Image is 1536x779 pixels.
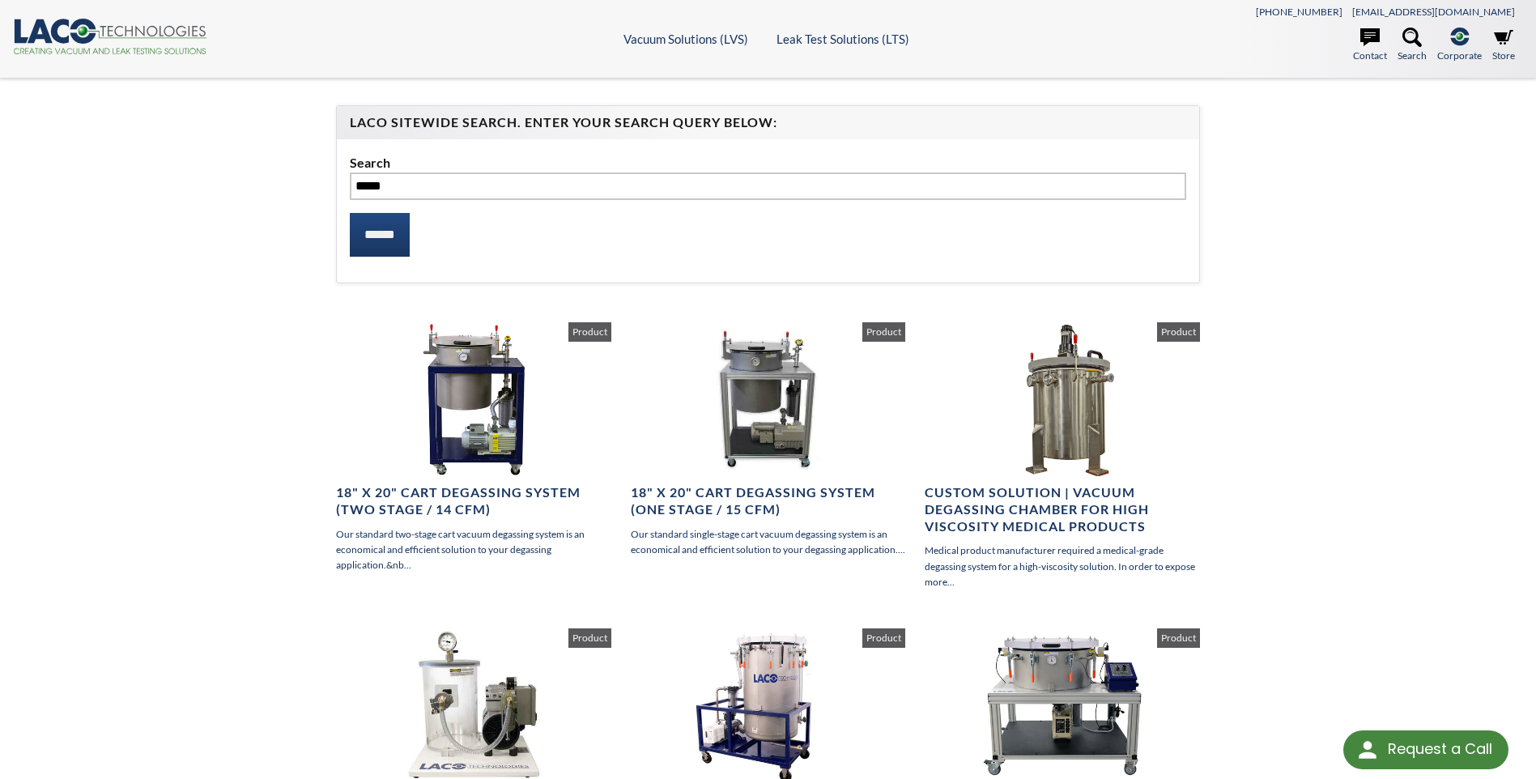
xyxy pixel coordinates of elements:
h4: 18" X 20" Cart Degassing System (Two Stage / 14 CFM) [336,484,611,518]
a: Search [1398,28,1427,63]
span: Product [568,628,611,648]
a: 18" X 20" Cart Degassing System (One Stage / 15 CFM) Our standard single-stage cart vacuum degass... [631,322,905,557]
h4: LACO Sitewide Search. Enter your Search Query Below: [350,114,1185,131]
a: [PHONE_NUMBER] [1256,6,1342,18]
p: Medical product manufacturer required a medical-grade degassing system for a high-viscosity solut... [925,543,1199,590]
p: Our standard two-stage cart vacuum degassing system is an economical and efficient solution to yo... [336,526,611,573]
label: Search [350,152,1185,173]
a: Custom Solution | Vacuum Degassing Chamber for High Viscosity Medical Products Medical product ma... [925,322,1199,590]
p: Our standard single-stage cart vacuum degassing system is an economical and efficient solution to... [631,526,905,557]
a: Store [1492,28,1515,63]
span: Product [1157,322,1200,342]
h4: 18" X 20" Cart Degassing System (One Stage / 15 CFM) [631,484,905,518]
span: Product [568,322,611,342]
a: 18" X 20" Cart Degassing System (Two Stage / 14 CFM) Our standard two-stage cart vacuum degassing... [336,322,611,573]
div: Request a Call [1343,730,1508,769]
div: Request a Call [1388,730,1492,768]
a: Vacuum Solutions (LVS) [623,32,748,46]
a: Leak Test Solutions (LTS) [777,32,909,46]
a: Contact [1353,28,1387,63]
span: Product [862,322,905,342]
a: [EMAIL_ADDRESS][DOMAIN_NAME] [1352,6,1515,18]
span: Product [1157,628,1200,648]
span: Corporate [1437,48,1482,63]
h4: Custom Solution | Vacuum Degassing Chamber for High Viscosity Medical Products [925,484,1199,534]
span: Product [862,628,905,648]
img: round button [1355,737,1381,763]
